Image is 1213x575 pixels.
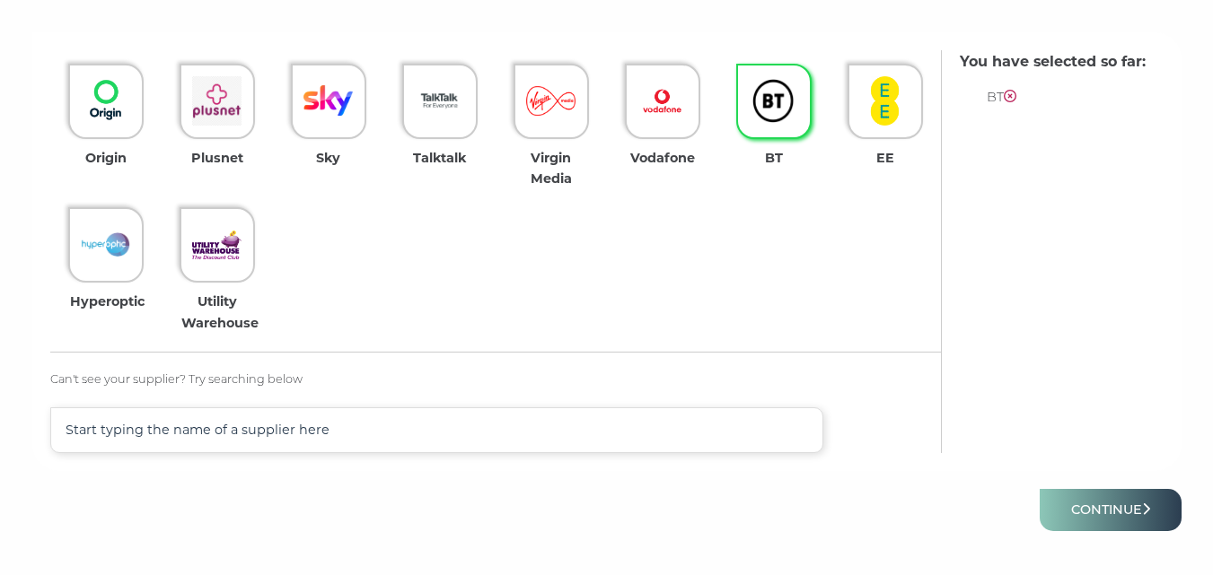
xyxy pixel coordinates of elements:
strong: Virgin Media [531,150,572,187]
strong: Plusnet [191,150,243,166]
img: Origin.png [81,76,130,126]
button: Continue [1040,489,1182,531]
li: BT [987,87,1146,108]
strong: Sky [316,150,340,166]
img: Utility%20Warehouse.png [192,220,242,269]
strong: Origin [85,150,127,166]
strong: Hyperoptic [70,293,145,309]
img: Talktalk.png [415,76,464,126]
strong: BT [765,150,783,166]
strong: Talktalk [413,150,466,166]
strong: EE [876,150,894,166]
strong: Utility Warehouse [181,293,259,330]
strong: Vodafone [630,150,695,166]
input: Start typing the name of a supplier here [50,407,824,453]
strong: You have selected so far: [960,53,1146,70]
img: Plusnet.jpeg [192,76,242,126]
img: Sky.png [303,76,353,126]
img: Virgin%20Media.png [526,76,576,126]
img: BT.png [749,76,798,126]
img: Vodafone.png [637,76,687,126]
img: Hyperoptic.png [81,220,130,269]
img: EE.png [860,76,910,126]
p: Can't see your supplier? Try searching below [50,370,941,389]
